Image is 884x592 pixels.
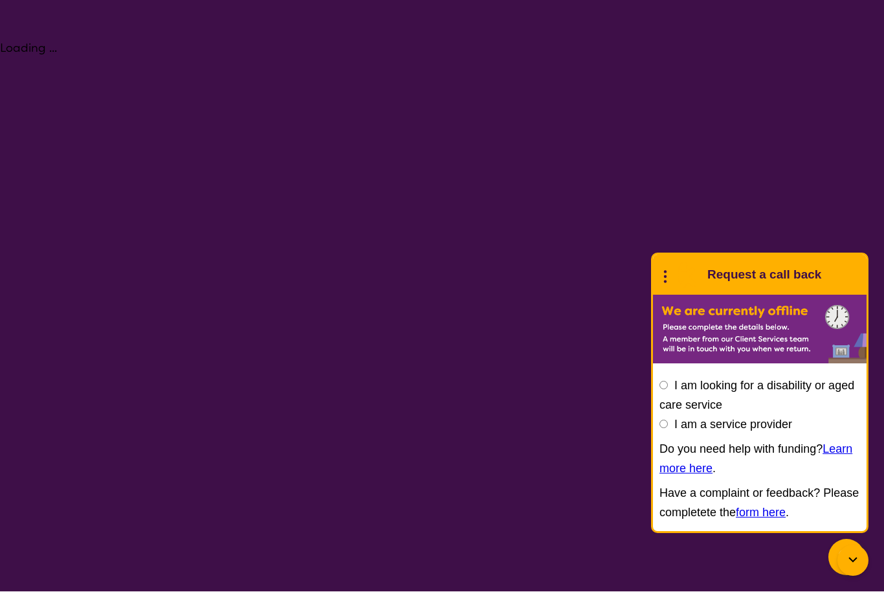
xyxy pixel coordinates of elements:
p: Have a complaint or feedback? Please completete the . [659,484,860,523]
img: Karista offline chat form to request call back [653,295,867,364]
img: Karista [674,262,700,288]
label: I am a service provider [674,418,792,431]
p: Do you need help with funding? . [659,440,860,479]
a: form here [736,507,786,519]
button: Channel Menu [828,540,865,576]
h1: Request a call back [707,266,821,285]
label: I am looking for a disability or aged care service [659,380,854,412]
